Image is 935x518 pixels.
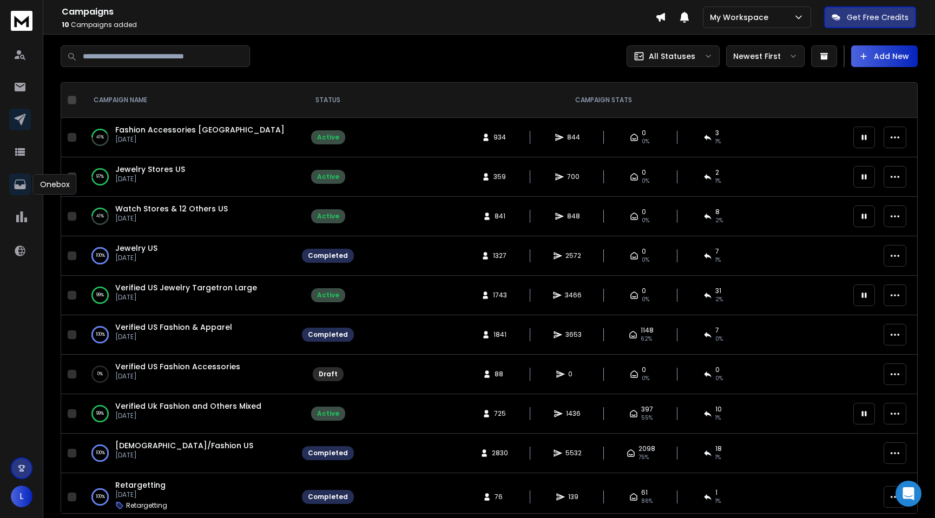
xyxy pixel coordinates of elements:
[642,295,649,304] span: 0%
[715,256,721,264] span: 1 %
[115,214,228,223] p: [DATE]
[896,481,921,507] div: Open Intercom Messenger
[715,453,721,462] span: 1 %
[115,440,253,451] a: [DEMOGRAPHIC_DATA]/Fashion US
[492,449,508,457] span: 2830
[96,290,104,301] p: 99 %
[81,276,295,315] td: 99%Verified US Jewelry Targetron Large[DATE]
[115,175,185,183] p: [DATE]
[493,291,507,300] span: 1743
[81,434,295,473] td: 100%[DEMOGRAPHIC_DATA]/Fashion US[DATE]
[565,449,582,457] span: 5532
[642,216,649,225] span: 0%
[493,251,506,260] span: 1327
[96,408,104,419] p: 99 %
[81,394,295,434] td: 99%Verified Uk Fashion and Others Mixed[DATE]
[851,45,918,67] button: Add New
[642,247,646,256] span: 0
[642,366,646,374] span: 0
[295,83,360,118] th: STATUS
[62,21,655,29] p: Campaigns added
[567,172,580,181] span: 700
[115,480,166,490] a: Retargetting
[642,256,649,264] span: 0%
[81,157,295,197] td: 97%Jewelry Stores US[DATE]
[642,287,646,295] span: 0
[115,333,232,341] p: [DATE]
[115,243,157,254] a: Jewelry US
[638,453,649,462] span: 75 %
[115,401,261,411] a: Verified Uk Fashion and Others Mixed
[115,322,232,333] a: Verified US Fashion & Apparel
[81,355,295,394] td: 0%Verified US Fashion Accessories[DATE]
[317,212,339,221] div: Active
[568,370,579,378] span: 0
[33,174,77,195] div: Onebox
[11,11,32,31] img: logo
[567,133,580,142] span: 844
[641,405,653,414] span: 397
[308,493,348,501] div: Completed
[115,254,157,262] p: [DATE]
[308,449,348,457] div: Completed
[97,369,103,380] p: 0 %
[81,315,295,355] td: 100%Verified US Fashion & Apparel[DATE]
[715,374,723,383] span: 0%
[641,497,653,506] span: 86 %
[565,251,581,260] span: 2572
[126,501,167,510] p: Retargetting
[715,137,721,146] span: 1 %
[308,251,348,260] div: Completed
[317,409,339,418] div: Active
[115,282,257,293] a: Verified US Jewelry Targetron Large
[115,164,185,175] a: Jewelry Stores US
[81,197,295,236] td: 41%Watch Stores & 12 Others US[DATE]
[638,444,655,453] span: 2098
[565,291,582,300] span: 3466
[642,137,649,146] span: 0%
[715,216,723,225] span: 2 %
[715,326,719,335] span: 7
[641,335,652,343] span: 62 %
[493,172,506,181] span: 359
[11,486,32,507] span: L
[62,20,69,29] span: 10
[715,405,722,414] span: 10
[493,330,506,339] span: 1841
[568,493,579,501] span: 139
[81,83,295,118] th: CAMPAIGN NAME
[715,177,721,185] span: 1 %
[115,361,240,372] a: Verified US Fashion Accessories
[317,133,339,142] div: Active
[115,203,228,214] a: Watch Stores & 12 Others US
[115,135,285,144] p: [DATE]
[115,451,253,460] p: [DATE]
[319,370,338,378] div: Draft
[96,329,105,340] p: 100 %
[360,83,847,118] th: CAMPAIGN STATS
[115,124,285,135] span: Fashion Accessories [GEOGRAPHIC_DATA]
[715,287,721,295] span: 31
[115,490,167,499] p: [DATE]
[642,177,649,185] span: 0%
[715,129,719,137] span: 3
[96,250,105,261] p: 100 %
[715,414,721,422] span: 1 %
[642,168,646,177] span: 0
[715,208,720,216] span: 8
[494,409,506,418] span: 725
[642,374,649,383] span: 0%
[824,6,916,28] button: Get Free Credits
[81,118,295,157] td: 41%Fashion Accessories [GEOGRAPHIC_DATA][DATE]
[495,370,505,378] span: 88
[96,211,104,222] p: 41 %
[649,51,695,62] p: All Statuses
[641,326,654,335] span: 1148
[96,132,104,143] p: 41 %
[715,366,720,374] span: 0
